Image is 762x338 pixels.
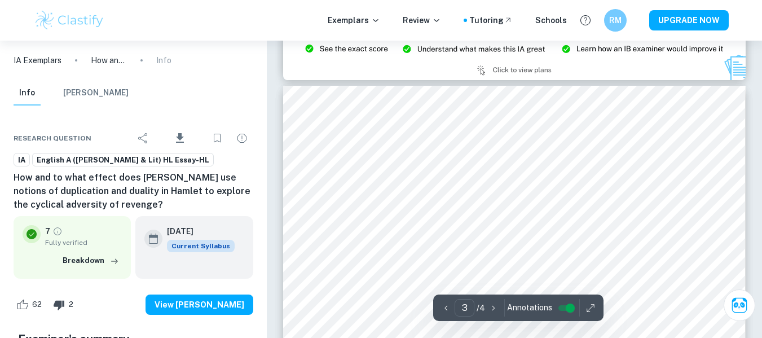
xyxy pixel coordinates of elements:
[649,10,729,30] button: UPGRADE NOW
[60,252,122,269] button: Breakdown
[609,14,622,27] h6: RM
[283,11,746,80] img: Ad
[33,155,213,166] span: English A ([PERSON_NAME] & Lit) HL Essay-HL
[14,81,41,106] button: Info
[63,81,129,106] button: [PERSON_NAME]
[14,155,29,166] span: IA
[328,14,380,27] p: Exemplars
[231,127,253,150] div: Report issue
[52,226,63,236] a: Grade fully verified
[507,302,552,314] span: Annotations
[45,238,122,248] span: Fully verified
[34,9,105,32] img: Clastify logo
[14,153,30,167] a: IA
[45,225,50,238] p: 7
[14,54,61,67] a: IA Exemplars
[724,289,755,321] button: Ask Clai
[14,296,48,314] div: Like
[91,54,127,67] p: How and to what effect does [PERSON_NAME] use notions of duplication and duality in Hamlet to exp...
[477,302,485,314] p: / 4
[167,240,235,252] div: This exemplar is based on the current syllabus. Feel free to refer to it for inspiration/ideas wh...
[535,14,567,27] a: Schools
[469,14,513,27] a: Tutoring
[206,127,228,150] div: Bookmark
[156,54,171,67] p: Info
[167,225,226,238] h6: [DATE]
[167,240,235,252] span: Current Syllabus
[146,295,253,315] button: View [PERSON_NAME]
[32,153,214,167] a: English A ([PERSON_NAME] & Lit) HL Essay-HL
[576,11,595,30] button: Help and Feedback
[157,124,204,153] div: Download
[403,14,441,27] p: Review
[604,9,627,32] button: RM
[63,299,80,310] span: 2
[132,127,155,150] div: Share
[26,299,48,310] span: 62
[50,296,80,314] div: Dislike
[14,133,91,143] span: Research question
[14,171,253,212] h6: How and to what effect does [PERSON_NAME] use notions of duplication and duality in Hamlet to exp...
